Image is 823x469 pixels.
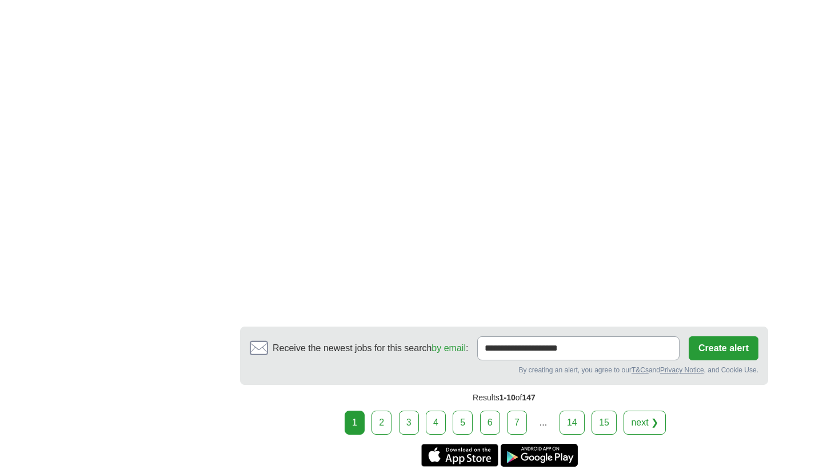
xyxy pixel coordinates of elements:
a: T&Cs [632,366,649,374]
a: Get the Android app [501,444,578,467]
a: 6 [480,411,500,435]
a: 14 [560,411,585,435]
button: Create alert [689,336,758,360]
a: 2 [371,411,391,435]
a: 3 [399,411,419,435]
a: 15 [592,411,617,435]
a: Get the iPhone app [421,444,498,467]
div: 1 [345,411,365,435]
a: 7 [507,411,527,435]
div: Results of [240,385,768,411]
span: 1-10 [500,393,516,402]
div: By creating an alert, you agree to our and , and Cookie Use. [250,365,758,375]
div: ... [532,411,554,434]
span: 147 [522,393,536,402]
a: Privacy Notice [660,366,704,374]
a: next ❯ [624,411,666,435]
a: 4 [426,411,446,435]
a: 5 [453,411,473,435]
